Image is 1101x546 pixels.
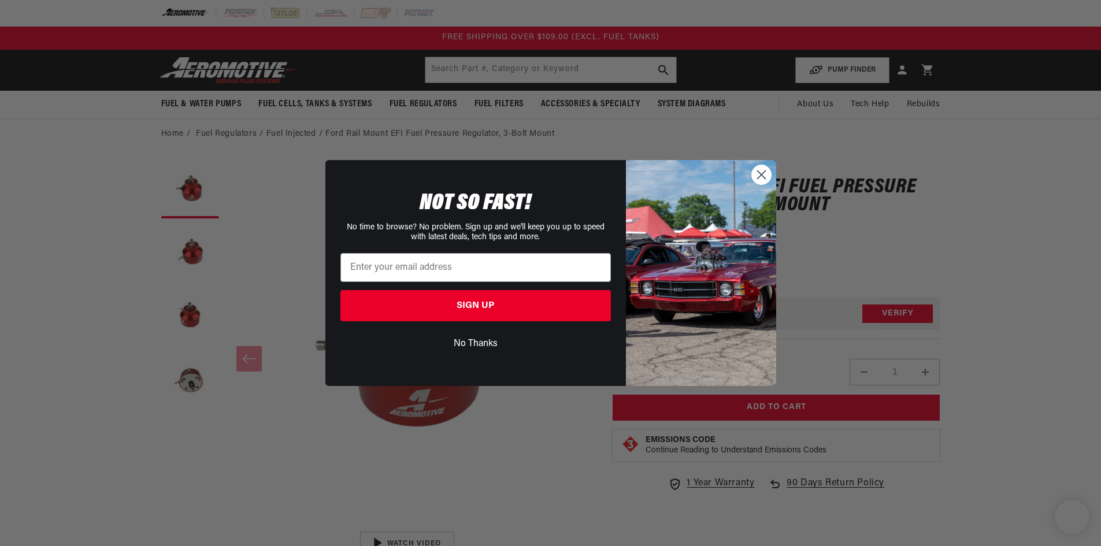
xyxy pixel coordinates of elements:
input: Enter your email address [340,253,611,282]
img: 85cdd541-2605-488b-b08c-a5ee7b438a35.jpeg [626,160,776,385]
button: SIGN UP [340,290,611,321]
span: No time to browse? No problem. Sign up and we'll keep you up to speed with latest deals, tech tip... [347,223,605,242]
span: NOT SO FAST! [420,192,531,215]
button: No Thanks [340,333,611,355]
button: Close dialog [751,165,772,185]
